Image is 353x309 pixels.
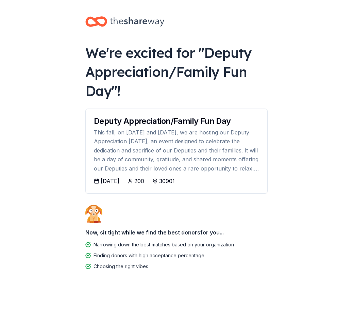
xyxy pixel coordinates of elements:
div: Deputy Appreciation/Family Fun Day [94,117,259,125]
div: [DATE] [101,177,119,185]
img: Dog waiting patiently [85,205,102,223]
div: Choosing the right vibes [94,262,148,271]
div: Now, sit tight while we find the best donors for you... [85,226,268,239]
div: Finding donors with high acceptance percentage [94,251,204,260]
div: Narrowing down the best matches based on your organization [94,241,234,249]
div: We're excited for " Deputy Appreciation/Family Fun Day "! [85,43,268,100]
div: 200 [134,177,144,185]
div: 30901 [159,177,175,185]
div: This fall, on [DATE] and [DATE], we are hosting our Deputy Appreciation [DATE], an event designed... [94,128,259,173]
